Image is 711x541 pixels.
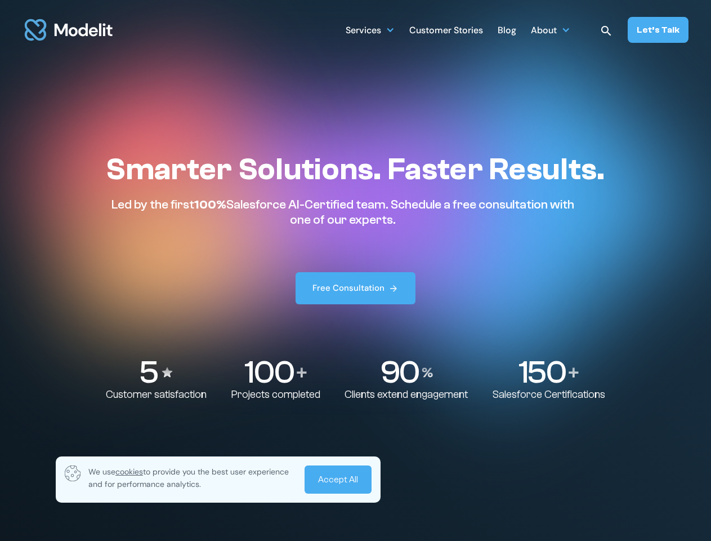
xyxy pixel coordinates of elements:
p: Clients extend engagement [345,388,468,401]
img: Plus [297,367,307,378]
img: modelit logo [23,12,115,47]
img: Stars [160,366,174,379]
div: About [531,19,570,41]
div: Let’s Talk [637,24,679,36]
a: Customer Stories [409,19,483,41]
span: 100% [194,197,226,212]
p: 150 [518,356,565,388]
div: Free Consultation [312,282,384,294]
a: Let’s Talk [628,17,688,43]
p: 5 [139,356,157,388]
a: home [23,12,115,47]
h1: Smarter Solutions. Faster Results. [106,151,605,188]
a: Free Consultation [296,272,416,304]
img: arrow right [388,283,399,294]
div: Services [346,20,381,42]
div: About [531,20,557,42]
span: cookies [115,467,143,477]
p: 90 [380,356,418,388]
a: Blog [498,19,516,41]
p: Customer satisfaction [106,388,207,401]
p: Salesforce Certifications [493,388,605,401]
a: Accept All [305,465,372,494]
img: Plus [569,367,579,378]
p: 100 [244,356,293,388]
div: Services [346,19,395,41]
p: Projects completed [231,388,320,401]
div: Customer Stories [409,20,483,42]
p: Led by the first Salesforce AI-Certified team. Schedule a free consultation with one of our experts. [106,197,580,227]
img: Percentage [422,367,433,378]
p: We use to provide you the best user experience and for performance analytics. [88,465,297,490]
div: Blog [498,20,516,42]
